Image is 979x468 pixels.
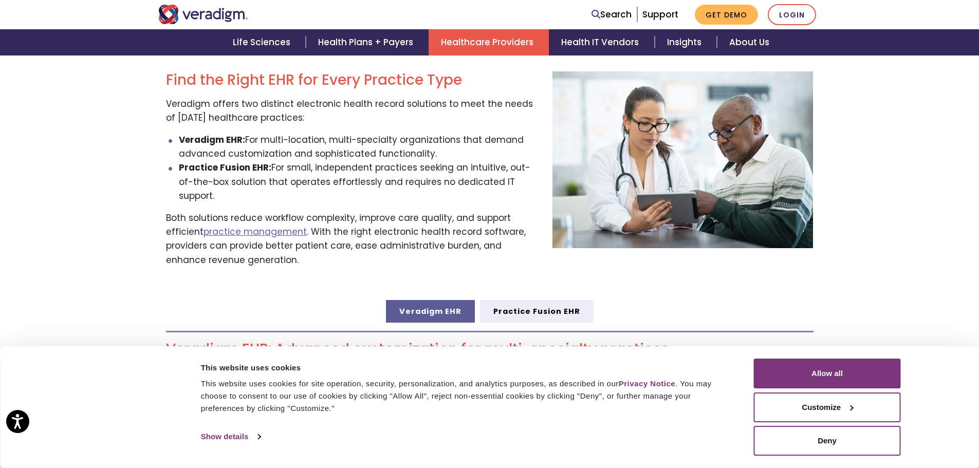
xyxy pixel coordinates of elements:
[166,71,537,89] h2: Find the Right EHR for Every Practice Type
[220,29,306,55] a: Life Sciences
[166,97,537,125] p: Veradigm offers two distinct electronic health record solutions to meet the needs of [DATE] healt...
[179,134,245,146] strong: Veradigm EHR:
[592,8,632,22] a: Search
[549,29,654,55] a: Health IT Vendors
[179,133,537,161] li: For multi-location, multi-specialty organizations that demand advanced customization and sophisti...
[166,211,537,267] p: Both solutions reduce workflow complexity, improve care quality, and support efficient . With the...
[201,378,731,415] div: This website uses cookies for site operation, security, personalization, and analytics purposes, ...
[754,426,901,456] button: Deny
[429,29,549,55] a: Healthcare Providers
[655,29,717,55] a: Insights
[201,429,261,444] a: Show details
[642,8,678,21] a: Support
[619,379,675,388] a: Privacy Notice
[754,392,901,422] button: Customize
[768,4,816,25] a: Login
[201,362,731,374] div: This website uses cookies
[717,29,782,55] a: About Us
[386,300,475,323] a: Veradigm EHR
[552,71,814,248] img: page-ehr-solutions-overview.jpg
[179,161,271,174] strong: Practice Fusion EHR:
[782,394,967,456] iframe: Drift Chat Widget
[158,5,248,24] img: Veradigm logo
[480,300,594,323] a: Practice Fusion EHR
[695,5,758,25] a: Get Demo
[179,161,537,203] li: For small, independent practices seeking an intuitive, out-of-the-box solution that operates effo...
[204,226,307,238] a: practice management
[754,359,901,388] button: Allow all
[166,341,814,358] h2: Veradigm EHR: Advanced customization for multi-specialty practices
[306,29,429,55] a: Health Plans + Payers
